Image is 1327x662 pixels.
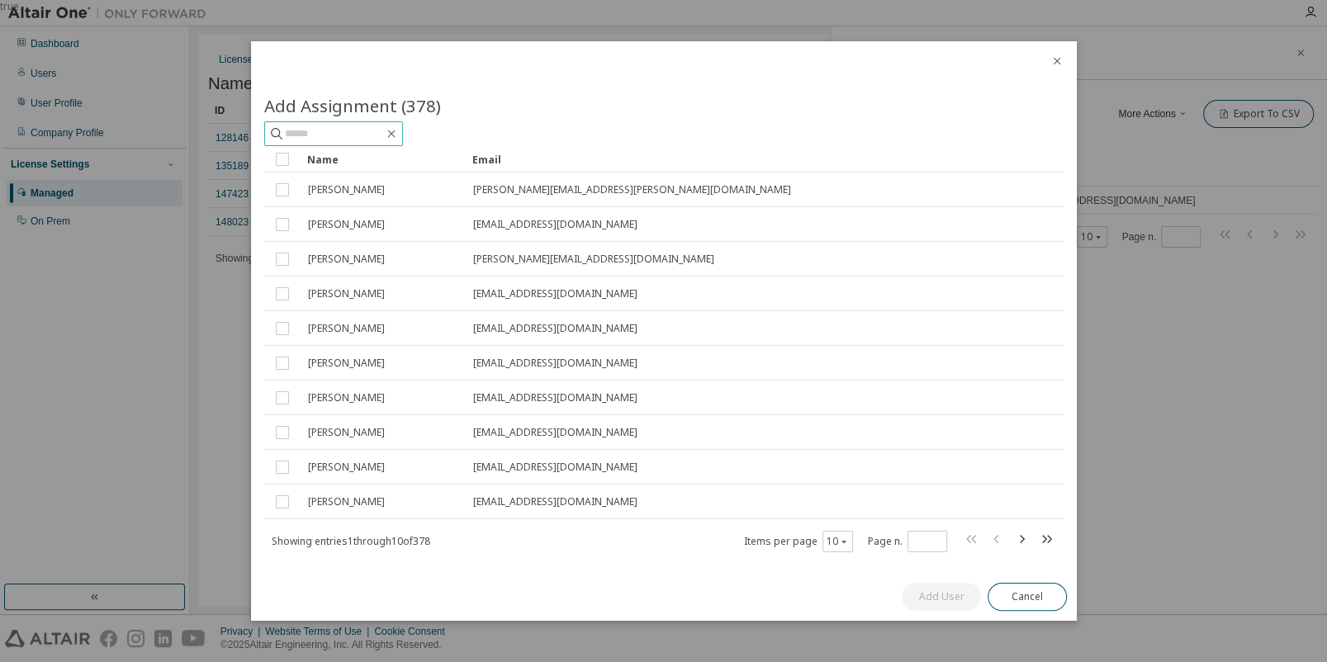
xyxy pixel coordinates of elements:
span: [PERSON_NAME] [308,322,385,335]
span: [PERSON_NAME] [308,461,385,474]
span: [EMAIL_ADDRESS][DOMAIN_NAME] [473,461,637,474]
button: close [1050,54,1064,68]
span: [EMAIL_ADDRESS][DOMAIN_NAME] [473,391,637,404]
button: Add User [902,583,981,611]
span: [PERSON_NAME] [308,253,385,266]
span: Items per page [744,531,853,552]
span: [PERSON_NAME] [308,287,385,300]
button: 10 [827,535,849,548]
span: [PERSON_NAME][EMAIL_ADDRESS][PERSON_NAME][DOMAIN_NAME] [473,183,791,196]
div: Name [307,146,459,173]
span: [PERSON_NAME] [308,183,385,196]
span: Page n. [868,531,947,552]
span: [EMAIL_ADDRESS][DOMAIN_NAME] [473,218,637,231]
button: Cancel [988,583,1067,611]
span: Showing entries 1 through 10 of 378 [272,534,430,548]
span: Add Assignment (378) [264,94,441,117]
span: [EMAIL_ADDRESS][DOMAIN_NAME] [473,357,637,370]
span: [EMAIL_ADDRESS][DOMAIN_NAME] [473,322,637,335]
div: Email [472,146,930,173]
span: [PERSON_NAME][EMAIL_ADDRESS][DOMAIN_NAME] [473,253,714,266]
span: [EMAIL_ADDRESS][DOMAIN_NAME] [473,426,637,439]
span: [PERSON_NAME] [308,391,385,404]
span: [PERSON_NAME] [308,357,385,370]
span: [PERSON_NAME] [308,495,385,508]
span: [PERSON_NAME] [308,426,385,439]
span: [PERSON_NAME] [308,218,385,231]
span: [EMAIL_ADDRESS][DOMAIN_NAME] [473,287,637,300]
span: [EMAIL_ADDRESS][DOMAIN_NAME] [473,495,637,508]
